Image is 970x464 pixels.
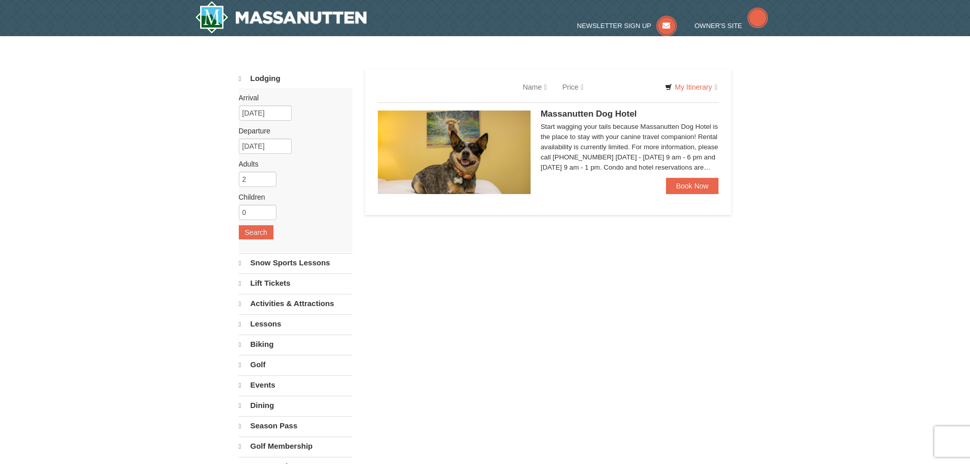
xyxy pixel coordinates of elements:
a: Snow Sports Lessons [239,253,352,272]
a: Dining [239,396,352,415]
a: Book Now [666,178,719,194]
button: Search [239,225,273,239]
span: Newsletter Sign Up [577,22,651,30]
label: Departure [239,126,345,136]
a: Lodging [239,69,352,88]
a: Golf Membership [239,436,352,456]
a: Activities & Attractions [239,294,352,313]
a: Owner's Site [695,22,768,30]
a: Newsletter Sign Up [577,22,677,30]
label: Arrival [239,93,345,103]
img: Massanutten Resort Logo [195,1,367,34]
a: Massanutten Resort [195,1,367,34]
a: Golf [239,355,352,374]
a: Biking [239,335,352,354]
img: 27428181-5-81c892a3.jpg [378,111,531,194]
a: Price [555,77,591,97]
span: Massanutten Dog Hotel [541,109,637,119]
div: Start wagging your tails because Massanutten Dog Hotel is the place to stay with your canine trav... [541,122,719,173]
a: Season Pass [239,416,352,435]
a: Events [239,375,352,395]
a: Lessons [239,314,352,334]
a: Lift Tickets [239,274,352,293]
label: Children [239,192,345,202]
label: Adults [239,159,345,169]
a: My Itinerary [658,79,724,95]
span: Owner's Site [695,22,742,30]
a: Name [515,77,555,97]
